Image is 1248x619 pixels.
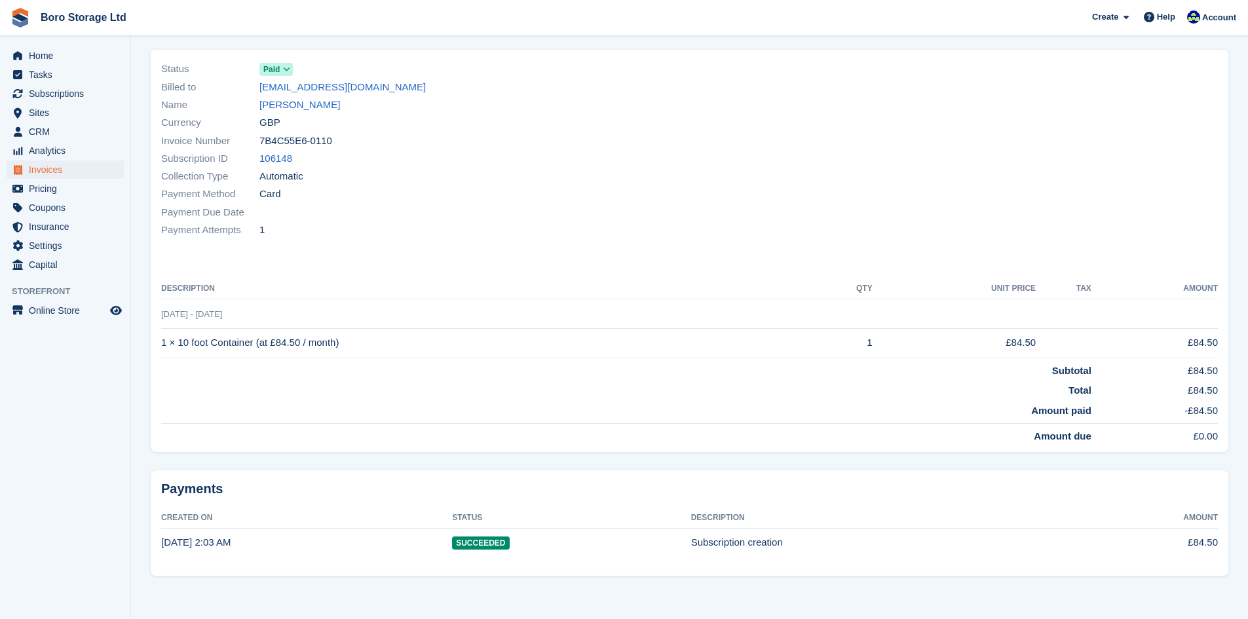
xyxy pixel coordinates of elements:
span: Payment Due Date [161,205,259,220]
span: Billed to [161,80,259,95]
a: [EMAIL_ADDRESS][DOMAIN_NAME] [259,80,426,95]
span: Collection Type [161,169,259,184]
a: menu [7,198,124,217]
td: 1 [813,328,872,358]
a: Preview store [108,303,124,318]
th: Unit Price [873,278,1036,299]
span: Currency [161,115,259,130]
a: menu [7,160,124,179]
span: Succeeded [452,536,509,550]
a: menu [7,301,124,320]
a: 106148 [259,151,292,166]
span: Automatic [259,169,303,184]
a: menu [7,47,124,65]
td: £84.50 [1091,378,1218,398]
span: Pricing [29,179,107,198]
span: GBP [259,115,280,130]
td: £84.50 [1074,528,1218,557]
h2: Payments [161,481,1218,497]
th: QTY [813,278,872,299]
span: Paid [263,64,280,75]
span: Storefront [12,285,130,298]
span: Coupons [29,198,107,217]
img: stora-icon-8386f47178a22dfd0bd8f6a31ec36ba5ce8667c1dd55bd0f319d3a0aa187defe.svg [10,8,30,28]
a: menu [7,217,124,236]
th: Description [691,508,1074,529]
td: £84.50 [1091,358,1218,378]
th: Status [452,508,691,529]
td: Subscription creation [691,528,1074,557]
th: Description [161,278,813,299]
span: Create [1092,10,1118,24]
span: Payment Method [161,187,259,202]
span: Account [1202,11,1236,24]
span: Online Store [29,301,107,320]
span: Settings [29,236,107,255]
th: Tax [1036,278,1091,299]
a: menu [7,141,124,160]
td: £0.00 [1091,424,1218,444]
span: [DATE] - [DATE] [161,309,222,319]
span: Status [161,62,259,77]
a: menu [7,103,124,122]
span: CRM [29,122,107,141]
td: £84.50 [873,328,1036,358]
th: Amount [1091,278,1218,299]
span: Card [259,187,281,202]
span: Invoices [29,160,107,179]
span: 1 [259,223,265,238]
a: [PERSON_NAME] [259,98,340,113]
span: Name [161,98,259,113]
strong: Amount paid [1031,405,1091,416]
strong: Subtotal [1052,365,1091,376]
th: Amount [1074,508,1218,529]
strong: Amount due [1034,430,1091,441]
a: menu [7,84,124,103]
span: 7B4C55E6-0110 [259,134,332,149]
th: Created On [161,508,452,529]
td: £84.50 [1091,328,1218,358]
span: Insurance [29,217,107,236]
span: Subscriptions [29,84,107,103]
span: Analytics [29,141,107,160]
a: menu [7,179,124,198]
strong: Total [1068,385,1091,396]
img: Tobie Hillier [1187,10,1200,24]
a: Boro Storage Ltd [35,7,132,28]
span: Payment Attempts [161,223,259,238]
span: Tasks [29,66,107,84]
a: Paid [259,62,293,77]
span: Home [29,47,107,65]
span: Subscription ID [161,151,259,166]
span: Invoice Number [161,134,259,149]
a: menu [7,122,124,141]
span: Help [1157,10,1175,24]
a: menu [7,255,124,274]
span: Capital [29,255,107,274]
td: 1 × 10 foot Container (at £84.50 / month) [161,328,813,358]
td: -£84.50 [1091,398,1218,424]
a: menu [7,66,124,84]
time: 2025-09-04 01:03:08 UTC [161,536,231,548]
span: Sites [29,103,107,122]
a: menu [7,236,124,255]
